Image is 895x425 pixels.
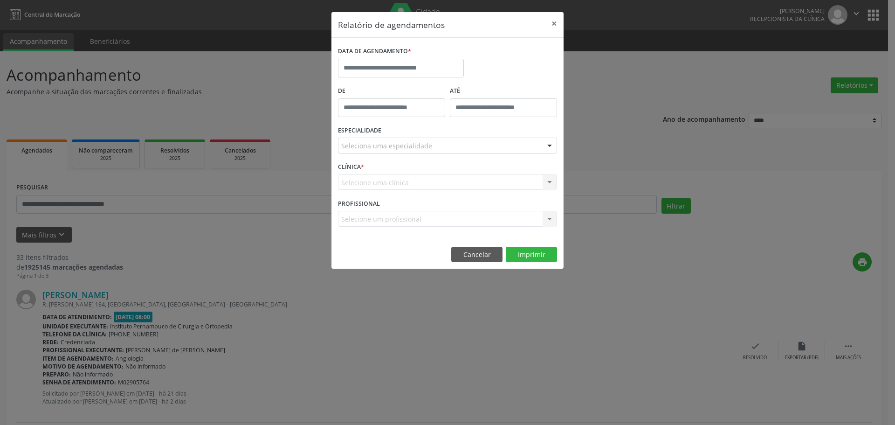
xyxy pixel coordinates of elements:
label: PROFISSIONAL [338,196,380,211]
button: Close [545,12,564,35]
label: ATÉ [450,84,557,98]
span: Seleciona uma especialidade [341,141,432,151]
label: De [338,84,445,98]
button: Imprimir [506,247,557,263]
label: DATA DE AGENDAMENTO [338,44,411,59]
h5: Relatório de agendamentos [338,19,445,31]
button: Cancelar [451,247,503,263]
label: ESPECIALIDADE [338,124,381,138]
label: CLÍNICA [338,160,364,174]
